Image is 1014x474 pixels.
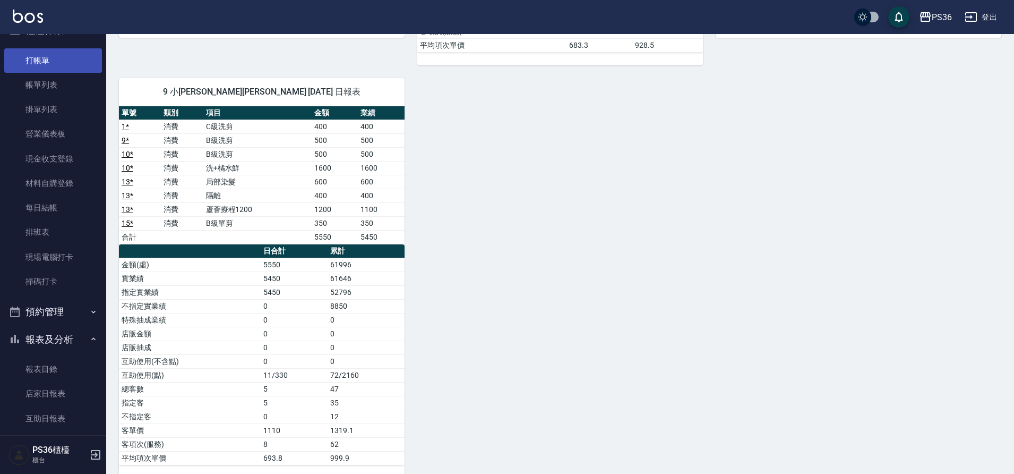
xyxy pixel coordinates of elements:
[4,147,102,171] a: 現金收支登錄
[119,285,261,299] td: 指定實業績
[312,189,358,202] td: 400
[328,299,405,313] td: 8850
[119,313,261,327] td: 特殊抽成業績
[358,106,405,120] th: 業績
[4,357,102,382] a: 報表目錄
[4,431,102,455] a: 互助排行榜
[119,299,261,313] td: 不指定實業績
[261,285,328,299] td: 5450
[312,161,358,175] td: 1600
[312,120,358,133] td: 400
[328,396,405,410] td: 35
[119,230,161,244] td: 合計
[328,258,405,272] td: 61996
[312,133,358,147] td: 500
[203,106,312,120] th: 項目
[261,368,328,382] td: 11/330
[261,341,328,354] td: 0
[261,258,328,272] td: 5550
[161,161,203,175] td: 消費
[261,244,328,258] th: 日合計
[358,202,405,216] td: 1100
[261,451,328,465] td: 693.8
[4,122,102,146] a: 營業儀表板
[4,382,102,406] a: 店家日報表
[119,437,261,451] td: 客項次(服務)
[203,133,312,147] td: B級洗剪
[203,175,312,189] td: 局部染髮
[888,6,909,28] button: save
[312,216,358,230] td: 350
[119,244,405,465] table: a dense table
[328,451,405,465] td: 999.9
[417,38,566,52] td: 平均項次單價
[312,147,358,161] td: 500
[358,230,405,244] td: 5450
[161,216,203,230] td: 消費
[4,171,102,196] a: 材料自購登錄
[119,451,261,465] td: 平均項次單價
[161,175,203,189] td: 消費
[328,410,405,424] td: 12
[119,396,261,410] td: 指定客
[132,87,392,97] span: 9 小[PERSON_NAME][PERSON_NAME] [DATE] 日報表
[4,73,102,97] a: 帳單列表
[261,396,328,410] td: 5
[261,327,328,341] td: 0
[261,313,328,327] td: 0
[119,354,261,368] td: 互助使用(不含點)
[328,313,405,327] td: 0
[328,437,405,451] td: 62
[328,382,405,396] td: 47
[261,299,328,313] td: 0
[4,298,102,326] button: 預約管理
[915,6,956,28] button: PS36
[119,272,261,285] td: 實業績
[4,97,102,122] a: 掛單列表
[4,269,102,294] a: 掃碼打卡
[566,38,632,52] td: 683.3
[203,161,312,175] td: 洗+橘水鮮
[119,424,261,437] td: 客單價
[358,120,405,133] td: 400
[4,407,102,431] a: 互助日報表
[161,189,203,202] td: 消費
[358,133,405,147] td: 500
[203,216,312,230] td: B級單剪
[13,10,43,23] img: Logo
[161,133,203,147] td: 消費
[328,354,405,368] td: 0
[4,326,102,353] button: 報表及分析
[119,368,261,382] td: 互助使用(點)
[312,106,358,120] th: 金額
[932,11,952,24] div: PS36
[203,202,312,216] td: 蘆薈療程1200
[358,147,405,161] td: 500
[358,216,405,230] td: 350
[328,285,405,299] td: 52796
[312,175,358,189] td: 600
[4,220,102,244] a: 排班表
[203,189,312,202] td: 隔離
[32,445,87,455] h5: PS36櫃檯
[358,175,405,189] td: 600
[261,424,328,437] td: 1110
[328,368,405,382] td: 72/2160
[119,106,161,120] th: 單號
[960,7,1001,27] button: 登出
[4,245,102,269] a: 現場電腦打卡
[161,147,203,161] td: 消費
[203,120,312,133] td: C級洗剪
[8,444,30,465] img: Person
[119,382,261,396] td: 總客數
[358,189,405,202] td: 400
[261,382,328,396] td: 5
[261,410,328,424] td: 0
[119,410,261,424] td: 不指定客
[203,147,312,161] td: B級洗剪
[161,106,203,120] th: 類別
[328,341,405,354] td: 0
[119,341,261,354] td: 店販抽成
[261,272,328,285] td: 5450
[328,272,405,285] td: 61646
